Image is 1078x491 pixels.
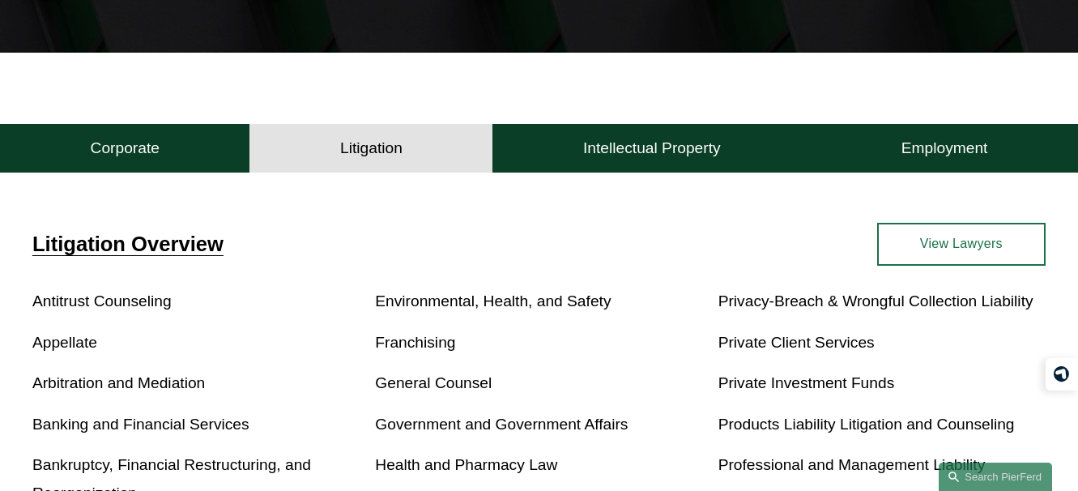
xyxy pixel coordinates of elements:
a: Banking and Financial Services [32,416,249,433]
a: Health and Pharmacy Law [375,456,557,473]
h4: Intellectual Property [583,139,721,158]
a: Antitrust Counseling [32,292,172,310]
a: Products Liability Litigation and Counseling [718,416,1015,433]
h4: Litigation [340,139,403,158]
a: Professional and Management Liability [718,456,986,473]
a: Appellate [32,334,97,351]
a: Privacy-Breach & Wrongful Collection Liability [718,292,1033,310]
a: Private Investment Funds [718,374,895,391]
a: Arbitration and Mediation [32,374,205,391]
a: Environmental, Health, and Safety [375,292,611,310]
a: Search this site [939,463,1052,491]
a: View Lawyers [877,223,1046,267]
h4: Employment [901,139,988,158]
a: Government and Government Affairs [375,416,628,433]
h4: Corporate [91,139,160,158]
a: Franchising [375,334,455,351]
a: General Counsel [375,374,492,391]
a: Litigation Overview [32,233,224,255]
a: Private Client Services [718,334,875,351]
